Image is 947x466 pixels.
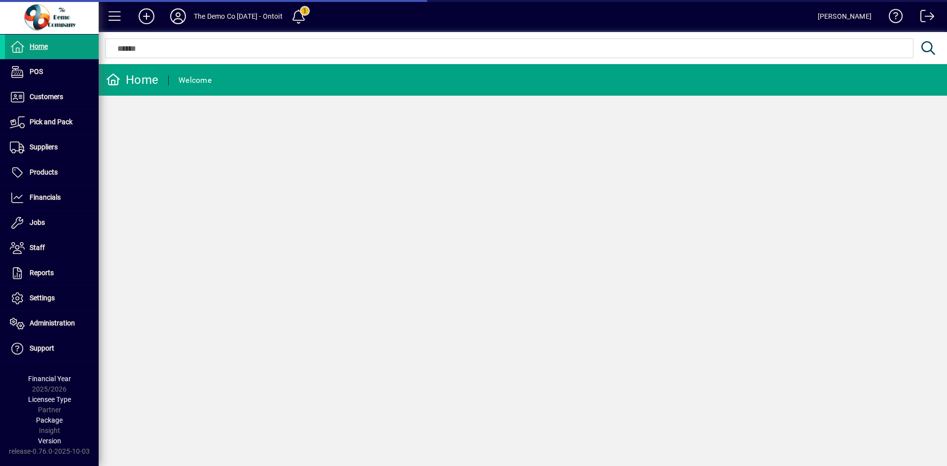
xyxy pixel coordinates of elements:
div: Welcome [179,72,212,88]
a: Customers [5,85,99,109]
span: POS [30,68,43,75]
span: Home [30,42,48,50]
a: Pick and Pack [5,110,99,135]
span: Customers [30,93,63,101]
button: Profile [162,7,194,25]
span: Settings [30,294,55,302]
span: Administration [30,319,75,327]
a: Jobs [5,211,99,235]
a: Support [5,336,99,361]
div: Home [106,72,158,88]
span: Staff [30,244,45,251]
span: Reports [30,269,54,277]
a: Knowledge Base [881,2,903,34]
span: Version [38,437,61,445]
a: Administration [5,311,99,336]
span: Products [30,168,58,176]
span: Package [36,416,63,424]
a: POS [5,60,99,84]
div: The Demo Co [DATE] - Ontoit [194,8,283,24]
a: Reports [5,261,99,286]
span: Suppliers [30,143,58,151]
span: Support [30,344,54,352]
a: Staff [5,236,99,260]
button: Add [131,7,162,25]
span: Jobs [30,218,45,226]
span: Licensee Type [28,395,71,403]
span: Pick and Pack [30,118,73,126]
a: Products [5,160,99,185]
a: Logout [913,2,935,34]
a: Financials [5,185,99,210]
span: Financial Year [28,375,71,383]
a: Suppliers [5,135,99,160]
a: Settings [5,286,99,311]
span: Financials [30,193,61,201]
div: [PERSON_NAME] [818,8,872,24]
